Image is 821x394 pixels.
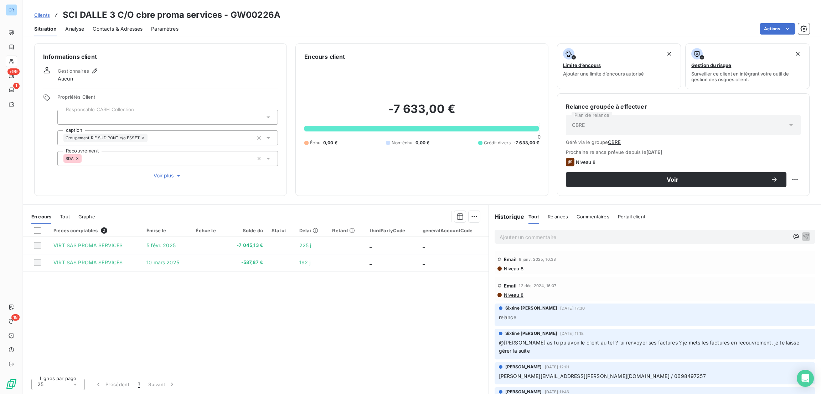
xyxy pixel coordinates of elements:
span: Limite d’encours [563,62,601,68]
span: 2 [101,227,107,234]
h3: SCI DALLE 3 C/O cbre proma services - GW00226A [63,9,280,21]
span: +99 [7,68,20,75]
span: Non-échu [392,140,412,146]
span: [DATE] [646,149,662,155]
span: 1 [13,83,20,89]
span: 12 déc. 2024, 16:07 [519,284,556,288]
span: Situation [34,25,57,32]
span: _ [423,242,425,248]
div: generalAccountCode [423,228,484,233]
span: 192 j [299,259,311,265]
span: Tout [528,214,539,219]
span: Sixtine [PERSON_NAME] [505,305,557,311]
div: Solde dû [230,228,263,233]
button: Voir [566,172,786,187]
div: Open Intercom Messenger [797,370,814,387]
span: @[PERSON_NAME] as tu pu avoir le client au tel ? lui renvoyer ses factures ? je mets les factures... [499,339,801,354]
span: Groupement RIE SUD PONT c/o ESSET [66,136,140,140]
span: Tout [60,214,70,219]
span: 10 mars 2025 [146,259,179,265]
span: Email [504,256,517,262]
span: Niveau 8 [503,266,523,271]
span: 25 [37,381,43,388]
span: 225 j [299,242,311,248]
span: Paramètres [151,25,179,32]
span: 0 [538,134,541,140]
span: 0,00 € [415,140,430,146]
a: Clients [34,11,50,19]
span: [DATE] 11:18 [560,331,584,336]
div: GR [6,4,17,16]
input: Ajouter une valeur [148,135,153,141]
span: _ [423,259,425,265]
span: Ajouter une limite d’encours autorisé [563,71,644,77]
span: SDA [66,156,74,161]
button: Voir plus [57,172,278,180]
button: 1 [134,377,144,392]
span: Gestionnaires [58,68,89,74]
span: [DATE] 17:30 [560,306,585,310]
span: Email [504,283,517,289]
h6: Relance groupée à effectuer [566,102,801,111]
span: Échu [310,140,320,146]
span: [DATE] 11:46 [545,390,569,394]
span: 1 [138,381,140,388]
span: -587,87 € [230,259,263,266]
span: En cours [31,214,51,219]
div: Statut [272,228,291,233]
span: relance [499,314,516,320]
span: 18 [11,314,20,321]
span: Propriétés Client [57,94,278,104]
span: _ [370,259,372,265]
div: Échue le [196,228,221,233]
span: -7 045,13 € [230,242,263,249]
span: Sixtine [PERSON_NAME] [505,330,557,337]
span: Portail client [618,214,645,219]
button: CBRE [608,139,621,145]
span: -7 633,00 € [513,140,539,146]
span: Crédit divers [484,140,511,146]
span: Aucun [58,75,73,82]
input: Ajouter une valeur [82,155,87,162]
div: Retard [332,228,361,233]
span: Graphe [78,214,95,219]
h2: -7 633,00 € [304,102,539,123]
span: Analyse [65,25,84,32]
span: _ [370,242,372,248]
span: VIRT SAS PROMA SERVICES [53,242,123,248]
span: [PERSON_NAME] [505,364,542,370]
button: Actions [760,23,795,35]
span: Voir [574,177,771,182]
span: Clients [34,12,50,18]
button: Gestion du risqueSurveiller ce client en intégrant votre outil de gestion des risques client. [685,43,810,89]
h6: Historique [489,212,525,221]
span: VIRT SAS PROMA SERVICES [53,259,123,265]
span: Gestion du risque [691,62,731,68]
div: Pièces comptables [53,227,138,234]
img: Logo LeanPay [6,378,17,390]
span: 5 févr. 2025 [146,242,176,248]
h6: Informations client [43,52,278,61]
span: 0,00 € [323,140,337,146]
span: Prochaine relance prévue depuis le [566,149,801,155]
span: CBRE [572,121,585,129]
div: Délai [299,228,324,233]
span: Niveau 8 [576,159,595,165]
span: Géré via le groupe [566,139,801,145]
input: Ajouter une valeur [63,114,69,120]
div: thirdPartyCode [370,228,414,233]
span: 8 janv. 2025, 10:38 [519,257,556,261]
div: Émise le [146,228,187,233]
button: Précédent [91,377,134,392]
span: Voir plus [154,172,182,179]
h6: Encours client [304,52,345,61]
span: [PERSON_NAME][EMAIL_ADDRESS][PERSON_NAME][DOMAIN_NAME] / 0698497257 [499,373,706,379]
span: Contacts & Adresses [93,25,143,32]
span: Commentaires [577,214,609,219]
span: [DATE] 12:01 [545,365,569,369]
button: Limite d’encoursAjouter une limite d’encours autorisé [557,43,681,89]
span: Relances [548,214,568,219]
span: Surveiller ce client en intégrant votre outil de gestion des risques client. [691,71,804,82]
span: Niveau 8 [503,292,523,298]
button: Suivant [144,377,180,392]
